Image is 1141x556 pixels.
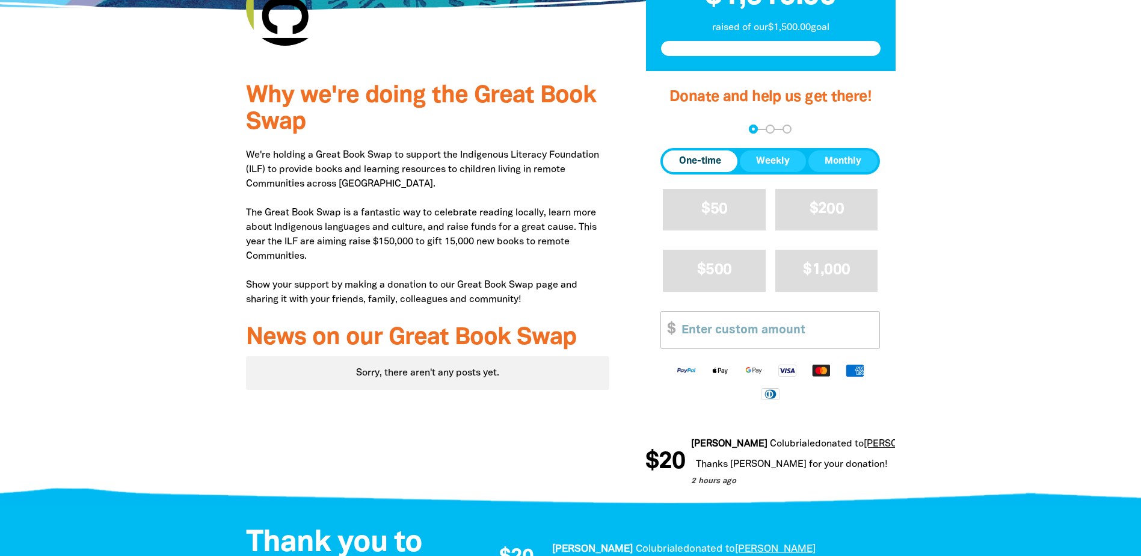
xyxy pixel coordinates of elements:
[644,450,684,474] span: $20
[783,125,792,134] button: Navigate to step 3 of 3 to enter your payment details
[660,354,880,410] div: Available payment methods
[663,150,737,172] button: One-time
[661,312,675,348] span: $
[810,202,844,216] span: $200
[863,440,1018,448] a: [PERSON_NAME] [PERSON_NAME]
[669,363,703,377] img: Paypal logo
[697,263,731,277] span: $500
[669,90,872,104] span: Donate and help us get there!
[770,363,804,377] img: Visa logo
[814,440,863,448] span: donated to
[804,363,838,377] img: Mastercard logo
[246,85,596,134] span: Why we're doing the Great Book Swap
[661,20,881,35] p: raised of our $1,500.00 goal
[690,440,766,448] em: [PERSON_NAME]
[703,363,737,377] img: Apple Pay logo
[645,437,895,487] div: Donation stream
[769,440,814,448] em: Colubriale
[663,189,766,230] button: $50
[775,250,878,291] button: $1,000
[803,263,850,277] span: $1,000
[246,325,610,351] h3: News on our Great Book Swap
[663,250,766,291] button: $500
[737,363,770,377] img: Google Pay logo
[754,387,787,401] img: Diners Club logo
[636,545,683,554] em: Colubriale
[749,125,758,134] button: Navigate to step 1 of 3 to enter your donation amount
[756,154,790,168] span: Weekly
[673,312,879,348] input: Enter custom amount
[246,356,610,390] div: Paginated content
[246,148,610,307] p: We're holding a Great Book Swap to support the Indigenous Literacy Foundation (ILF) to provide bo...
[740,150,806,172] button: Weekly
[552,545,633,554] em: [PERSON_NAME]
[775,189,878,230] button: $200
[690,476,1018,488] p: 2 hours ago
[679,154,721,168] span: One-time
[246,356,610,390] div: Sorry, there aren't any posts yet.
[660,148,880,175] div: Donation frequency
[825,154,861,168] span: Monthly
[683,545,735,554] span: donated to
[766,125,775,134] button: Navigate to step 2 of 3 to enter your details
[808,150,878,172] button: Monthly
[701,202,727,216] span: $50
[690,455,1018,474] div: Thanks [PERSON_NAME] for your donation!
[838,363,872,377] img: American Express logo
